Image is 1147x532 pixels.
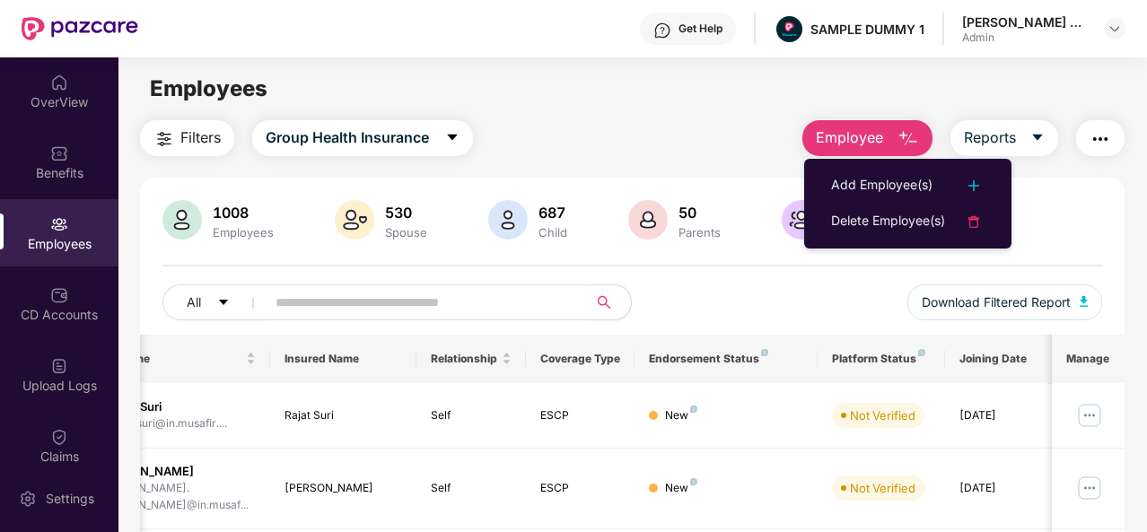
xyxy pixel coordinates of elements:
img: svg+xml;base64,PHN2ZyB4bWxucz0iaHR0cDovL3d3dy53My5vcmcvMjAwMC9zdmciIHhtbG5zOnhsaW5rPSJodHRwOi8vd3... [628,200,668,240]
button: search [587,284,632,320]
span: Filters [180,126,221,149]
img: Pazcare_Alternative_logo-01-01.png [776,16,802,42]
div: Rajat Suri [110,398,227,415]
img: svg+xml;base64,PHN2ZyB4bWxucz0iaHR0cDovL3d3dy53My5vcmcvMjAwMC9zdmciIHhtbG5zOnhsaW5rPSJodHRwOi8vd3... [162,200,202,240]
div: Get Help [679,22,722,36]
div: Self [431,407,512,424]
span: caret-down [1030,130,1045,146]
div: 50 [675,204,724,222]
div: Admin [962,31,1088,45]
th: Employee Name [51,335,270,383]
th: Joining Date [945,335,1055,383]
img: svg+xml;base64,PHN2ZyBpZD0iSG9tZSIgeG1sbnM9Imh0dHA6Ly93d3cudzMub3JnLzIwMDAvc3ZnIiB3aWR0aD0iMjAiIG... [50,74,68,92]
div: [PERSON_NAME].[PERSON_NAME]@in.musaf... [98,480,256,514]
div: 1008 [209,204,277,222]
div: Delete Employee(s) [831,211,945,232]
div: ESCP [540,407,621,424]
span: Employees [150,75,267,101]
img: svg+xml;base64,PHN2ZyB4bWxucz0iaHR0cDovL3d3dy53My5vcmcvMjAwMC9zdmciIHdpZHRoPSI4IiBoZWlnaHQ9IjgiIH... [690,478,697,485]
img: New Pazcare Logo [22,17,138,40]
button: Group Health Insurancecaret-down [252,120,473,156]
img: svg+xml;base64,PHN2ZyB4bWxucz0iaHR0cDovL3d3dy53My5vcmcvMjAwMC9zdmciIHdpZHRoPSIyNCIgaGVpZ2h0PSIyNC... [963,211,985,232]
div: Self [431,480,512,497]
div: SAMPLE DUMMY 1 [810,21,924,38]
div: Not Verified [850,479,915,497]
img: svg+xml;base64,PHN2ZyB4bWxucz0iaHR0cDovL3d3dy53My5vcmcvMjAwMC9zdmciIHhtbG5zOnhsaW5rPSJodHRwOi8vd3... [1080,296,1089,307]
img: svg+xml;base64,PHN2ZyBpZD0iQ0RfQWNjb3VudHMiIGRhdGEtbmFtZT0iQ0QgQWNjb3VudHMiIHhtbG5zPSJodHRwOi8vd3... [50,286,68,304]
button: Employee [802,120,932,156]
img: manageButton [1075,474,1104,502]
span: Group Health Insurance [266,126,429,149]
div: [DATE] [959,407,1040,424]
span: Employee [816,126,883,149]
img: svg+xml;base64,PHN2ZyBpZD0iRHJvcGRvd24tMzJ4MzIiIHhtbG5zPSJodHRwOi8vd3d3LnczLm9yZy8yMDAwL3N2ZyIgd2... [1108,22,1122,36]
div: Add Employee(s) [831,175,932,196]
div: [PERSON_NAME] [285,480,402,497]
div: Child [535,225,571,240]
div: rajat.suri@in.musafir.... [110,415,227,432]
div: [DATE] [959,480,1040,497]
th: Insured Name [270,335,416,383]
img: svg+xml;base64,PHN2ZyB4bWxucz0iaHR0cDovL3d3dy53My5vcmcvMjAwMC9zdmciIHdpZHRoPSI4IiBoZWlnaHQ9IjgiIH... [690,406,697,413]
div: Endorsement Status [649,352,802,366]
img: svg+xml;base64,PHN2ZyB4bWxucz0iaHR0cDovL3d3dy53My5vcmcvMjAwMC9zdmciIHhtbG5zOnhsaW5rPSJodHRwOi8vd3... [897,128,919,150]
span: caret-down [445,130,460,146]
img: svg+xml;base64,PHN2ZyB4bWxucz0iaHR0cDovL3d3dy53My5vcmcvMjAwMC9zdmciIHhtbG5zOnhsaW5rPSJodHRwOi8vd3... [782,200,821,240]
img: svg+xml;base64,PHN2ZyBpZD0iQmVuZWZpdHMiIHhtbG5zPSJodHRwOi8vd3d3LnczLm9yZy8yMDAwL3N2ZyIgd2lkdGg9Ij... [50,144,68,162]
span: Relationship [431,352,498,366]
img: svg+xml;base64,PHN2ZyB4bWxucz0iaHR0cDovL3d3dy53My5vcmcvMjAwMC9zdmciIHdpZHRoPSIyNCIgaGVpZ2h0PSIyNC... [153,128,175,150]
span: search [587,295,622,310]
img: svg+xml;base64,PHN2ZyBpZD0iU2V0dGluZy0yMHgyMCIgeG1sbnM9Imh0dHA6Ly93d3cudzMub3JnLzIwMDAvc3ZnIiB3aW... [19,490,37,508]
img: svg+xml;base64,PHN2ZyB4bWxucz0iaHR0cDovL3d3dy53My5vcmcvMjAwMC9zdmciIHdpZHRoPSIyNCIgaGVpZ2h0PSIyNC... [963,175,985,196]
th: Manage [1052,335,1125,383]
div: Not Verified [850,406,915,424]
span: Download Filtered Report [922,292,1071,312]
div: ESCP [540,480,621,497]
span: caret-down [217,296,230,310]
span: All [187,292,201,312]
div: Settings [40,490,100,508]
div: Parents [675,225,724,240]
img: manageButton [1075,401,1104,430]
img: svg+xml;base64,PHN2ZyB4bWxucz0iaHR0cDovL3d3dy53My5vcmcvMjAwMC9zdmciIHdpZHRoPSI4IiBoZWlnaHQ9IjgiIH... [761,349,768,356]
button: Allcaret-down [162,284,272,320]
div: 687 [535,204,571,222]
button: Reportscaret-down [950,120,1058,156]
th: Relationship [416,335,526,383]
span: Employee Name [66,352,242,366]
div: Rajat Suri [285,407,402,424]
div: Spouse [381,225,431,240]
div: [PERSON_NAME] K S [962,13,1088,31]
div: New [665,480,697,497]
div: 530 [381,204,431,222]
img: svg+xml;base64,PHN2ZyB4bWxucz0iaHR0cDovL3d3dy53My5vcmcvMjAwMC9zdmciIHdpZHRoPSIyNCIgaGVpZ2h0PSIyNC... [1090,128,1111,150]
img: svg+xml;base64,PHN2ZyB4bWxucz0iaHR0cDovL3d3dy53My5vcmcvMjAwMC9zdmciIHdpZHRoPSI4IiBoZWlnaHQ9IjgiIH... [918,349,925,356]
img: svg+xml;base64,PHN2ZyB4bWxucz0iaHR0cDovL3d3dy53My5vcmcvMjAwMC9zdmciIHhtbG5zOnhsaW5rPSJodHRwOi8vd3... [335,200,374,240]
img: svg+xml;base64,PHN2ZyB4bWxucz0iaHR0cDovL3d3dy53My5vcmcvMjAwMC9zdmciIHhtbG5zOnhsaW5rPSJodHRwOi8vd3... [488,200,528,240]
img: svg+xml;base64,PHN2ZyBpZD0iSGVscC0zMngzMiIgeG1sbnM9Imh0dHA6Ly93d3cudzMub3JnLzIwMDAvc3ZnIiB3aWR0aD... [653,22,671,39]
img: svg+xml;base64,PHN2ZyBpZD0iRW1wbG95ZWVzIiB4bWxucz0iaHR0cDovL3d3dy53My5vcmcvMjAwMC9zdmciIHdpZHRoPS... [50,215,68,233]
button: Download Filtered Report [907,284,1103,320]
div: Employees [209,225,277,240]
span: Reports [964,126,1016,149]
img: svg+xml;base64,PHN2ZyBpZD0iVXBsb2FkX0xvZ3MiIGRhdGEtbmFtZT0iVXBsb2FkIExvZ3MiIHhtbG5zPSJodHRwOi8vd3... [50,357,68,375]
div: New [665,407,697,424]
div: Platform Status [832,352,931,366]
th: Coverage Type [526,335,635,383]
div: [PERSON_NAME] [98,463,256,480]
button: Filters [140,120,234,156]
img: svg+xml;base64,PHN2ZyBpZD0iQ2xhaW0iIHhtbG5zPSJodHRwOi8vd3d3LnczLm9yZy8yMDAwL3N2ZyIgd2lkdGg9IjIwIi... [50,428,68,446]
